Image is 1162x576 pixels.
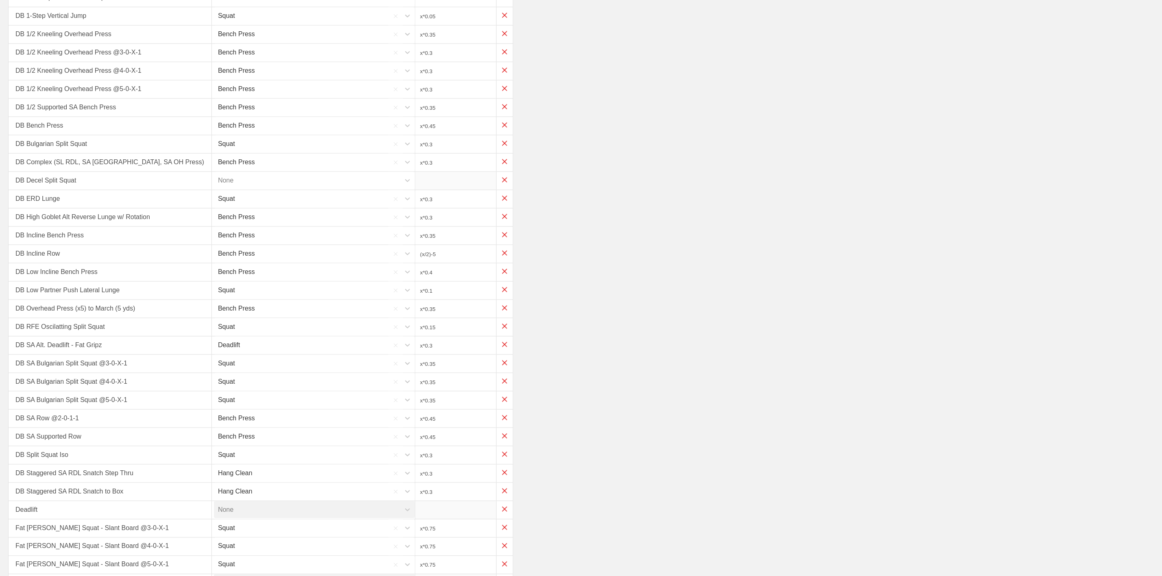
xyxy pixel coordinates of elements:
div: Deadlift [218,337,240,354]
img: x.png [497,483,513,499]
div: DB SA Alt. Deadlift - Fat Gripz [8,336,211,355]
div: Bench Press [218,428,255,445]
div: DB 1/2 Kneeling Overhead Press @5-0-X-1 [8,80,211,99]
img: x.png [497,373,513,389]
img: x.png [497,410,513,426]
div: Squat [218,282,235,299]
div: DB Bench Press [8,117,211,135]
div: Bench Press [218,300,255,317]
img: x.png [497,99,513,115]
img: x.png [497,80,513,97]
img: x.png [497,428,513,444]
div: DB 1/2 Kneeling Overhead Press [8,25,211,44]
div: Bench Press [218,80,255,98]
div: Squat [218,355,235,372]
img: x.png [497,7,513,24]
div: Bench Press [218,62,255,79]
div: Bench Press [218,26,255,43]
img: x.png [497,263,513,280]
div: DB Low Incline Bench Press [8,263,211,282]
div: DB Complex (SL RDL, SA [GEOGRAPHIC_DATA], SA OH Press) [8,153,211,172]
img: x.png [497,190,513,206]
div: Squat [218,373,235,390]
div: None [218,172,233,189]
div: Squat [218,391,235,409]
img: x.png [497,245,513,261]
div: Hang Clean [218,465,253,482]
div: DB Overhead Press (x5) to March (5 yds) [8,300,211,318]
div: Bench Press [218,154,255,171]
div: DB High Goblet Alt Reverse Lunge w/ Rotation [8,208,211,227]
div: Squat [218,538,235,555]
img: x.png [497,135,513,152]
img: x.png [497,172,513,188]
div: Squat [218,556,235,573]
iframe: Chat Widget [1121,537,1162,576]
div: Bench Press [218,410,255,427]
div: DB Split Squat Iso [8,446,211,465]
img: x.png [497,209,513,225]
div: DB RFE Oscilatting Split Squat [8,318,211,337]
img: x.png [497,282,513,298]
img: x.png [497,337,513,353]
div: DB Staggered SA RDL Snatch Step Thru [8,464,211,483]
div: Bench Press [218,117,255,134]
img: x.png [497,26,513,42]
div: DB SA Supported Row [8,428,211,446]
img: x.png [497,465,513,481]
div: Squat [218,446,235,463]
div: Bench Press [218,44,255,61]
div: DB 1/2 Kneeling Overhead Press @3-0-X-1 [8,43,211,62]
div: Fat [PERSON_NAME] Squat - Slant Board @4-0-X-1 [8,537,211,556]
div: Bench Press [218,263,255,280]
div: DB Bulgarian Split Squat [8,135,211,154]
img: x.png [497,62,513,78]
img: x.png [497,154,513,170]
div: Squat [218,519,235,537]
div: Bench Press [218,99,255,116]
div: DB Low Partner Push Lateral Lunge [8,281,211,300]
div: Squat [218,318,235,335]
div: DB SA Bulgarian Split Squat @3-0-X-1 [8,354,211,373]
div: Squat [218,7,235,24]
div: DB Incline Row [8,245,211,263]
img: x.png [497,44,513,60]
div: Bench Press [218,227,255,244]
div: DB SA Row @2-0-1-1 [8,409,211,428]
div: DB ERD Lunge [8,190,211,209]
div: DB Staggered SA RDL Snatch to Box [8,483,211,501]
div: DB 1/2 Kneeling Overhead Press @4-0-X-1 [8,62,211,80]
div: Fat [PERSON_NAME] Squat - Slant Board @5-0-X-1 [8,556,211,574]
img: x.png [497,391,513,408]
img: x.png [497,519,513,536]
div: DB Incline Bench Press [8,226,211,245]
img: x.png [497,538,513,554]
div: Hang Clean [218,483,253,500]
img: x.png [497,446,513,463]
div: DB SA Bulgarian Split Squat @4-0-X-1 [8,373,211,391]
img: x.png [497,501,513,517]
div: DB 1-Step Vertical Jump [8,7,211,26]
img: x.png [497,117,513,133]
div: Squat [218,135,235,152]
div: Fat [PERSON_NAME] Squat - Slant Board @3-0-X-1 [8,519,211,538]
div: DB 1/2 Supported SA Bench Press [8,98,211,117]
img: x.png [497,355,513,371]
div: Bench Press [218,209,255,226]
div: DB SA Bulgarian Split Squat @5-0-X-1 [8,391,211,410]
div: DB Decel Split Squat [8,172,211,190]
div: Bench Press [218,245,255,262]
img: x.png [497,318,513,335]
img: x.png [497,556,513,572]
div: Squat [218,190,235,207]
img: x.png [497,300,513,316]
img: x.png [497,227,513,243]
div: Deadlift [8,501,211,519]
